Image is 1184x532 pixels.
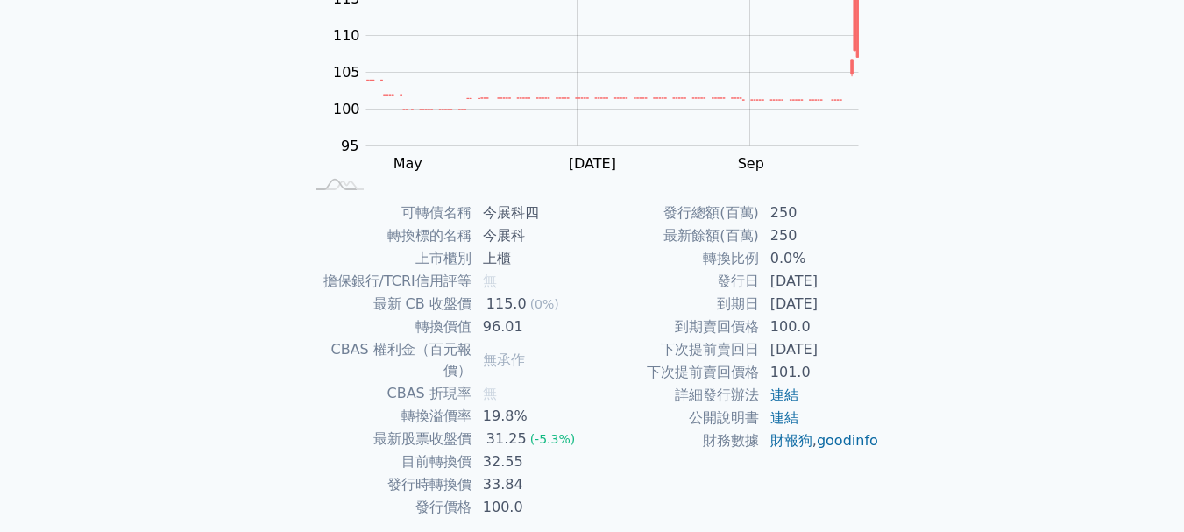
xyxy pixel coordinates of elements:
a: goodinfo [817,432,878,449]
div: 115.0 [483,294,530,315]
td: 財務數據 [592,429,760,452]
a: 連結 [770,387,798,403]
td: [DATE] [760,338,880,361]
td: [DATE] [760,293,880,316]
td: 可轉債名稱 [305,202,472,224]
td: CBAS 權利金（百元報價） [305,338,472,382]
td: CBAS 折現率 [305,382,472,405]
td: 轉換價值 [305,316,472,338]
a: 連結 [770,409,798,426]
tspan: 100 [333,101,360,117]
td: 下次提前賣回日 [592,338,760,361]
td: 今展科 [472,224,592,247]
td: [DATE] [760,270,880,293]
td: 100.0 [760,316,880,338]
td: 下次提前賣回價格 [592,361,760,384]
td: 今展科四 [472,202,592,224]
td: 19.8% [472,405,592,428]
span: 無 [483,385,497,401]
tspan: 105 [333,64,360,81]
td: 最新股票收盤價 [305,428,472,450]
td: 轉換比例 [592,247,760,270]
span: 無 [483,273,497,289]
tspan: 110 [333,27,360,44]
td: 公開說明書 [592,407,760,429]
td: 目前轉換價 [305,450,472,473]
td: 250 [760,224,880,247]
td: 0.0% [760,247,880,270]
tspan: 95 [341,138,358,154]
td: 100.0 [472,496,592,519]
td: 到期賣回價格 [592,316,760,338]
td: 上市櫃別 [305,247,472,270]
td: 發行總額(百萬) [592,202,760,224]
span: (-5.3%) [530,432,576,446]
tspan: May [393,155,422,172]
td: , [760,429,880,452]
span: (0%) [530,297,559,311]
td: 最新 CB 收盤價 [305,293,472,316]
td: 轉換標的名稱 [305,224,472,247]
a: 財報狗 [770,432,812,449]
div: 聊天小工具 [1096,448,1184,532]
td: 33.84 [472,473,592,496]
td: 發行時轉換價 [305,473,472,496]
td: 上櫃 [472,247,592,270]
div: 31.25 [483,429,530,450]
tspan: [DATE] [569,155,616,172]
td: 擔保銀行/TCRI信用評等 [305,270,472,293]
td: 96.01 [472,316,592,338]
tspan: Sep [738,155,764,172]
td: 轉換溢價率 [305,405,472,428]
td: 250 [760,202,880,224]
span: 無承作 [483,351,525,368]
td: 最新餘額(百萬) [592,224,760,247]
td: 詳細發行辦法 [592,384,760,407]
td: 到期日 [592,293,760,316]
td: 發行價格 [305,496,472,519]
iframe: Chat Widget [1096,448,1184,532]
td: 發行日 [592,270,760,293]
td: 32.55 [472,450,592,473]
td: 101.0 [760,361,880,384]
